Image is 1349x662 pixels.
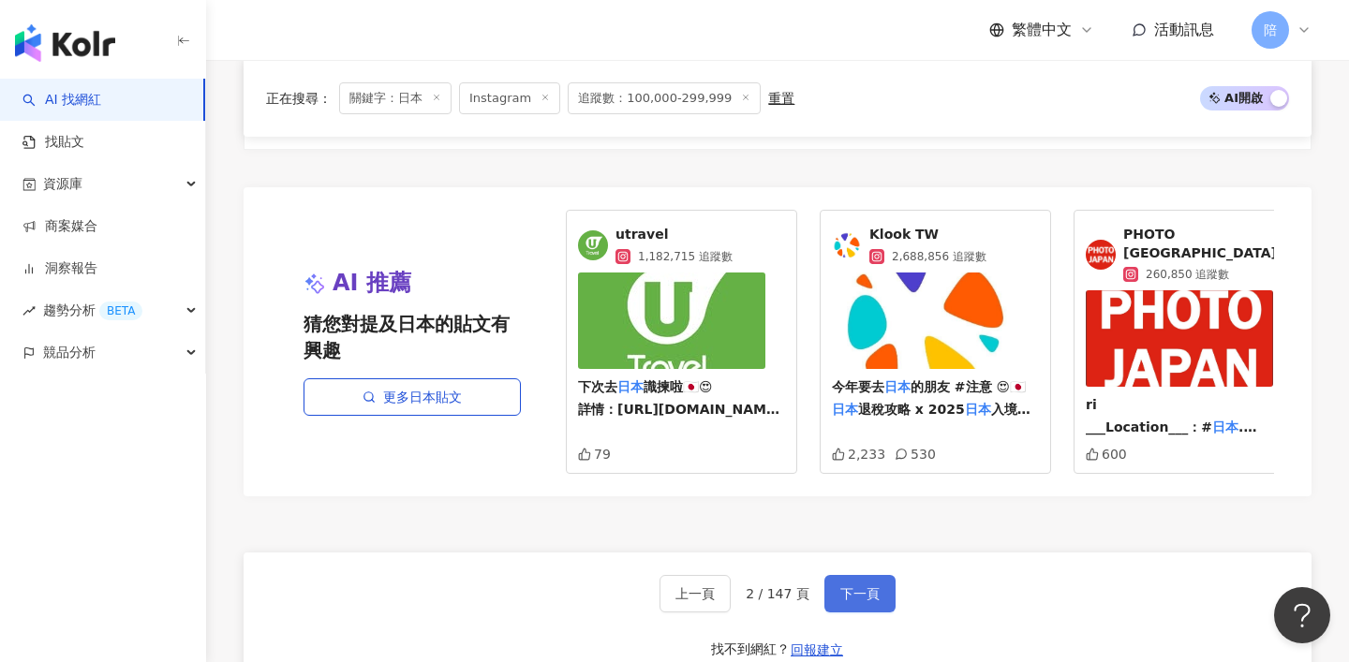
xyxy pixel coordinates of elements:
[15,24,115,62] img: logo
[266,91,332,106] span: 正在搜尋 ：
[965,402,991,417] mark: 日本
[578,379,617,394] span: 下次去
[1264,20,1277,40] span: 陪
[824,575,896,612] button: 下一頁
[892,248,986,265] span: 2,688,856 追蹤數
[578,379,781,462] span: 識揀啦🇯🇵😍 詳情：[URL][DOMAIN_NAME] #utravel #旅遊 #自由行 #
[832,447,885,462] div: 2,233
[711,640,790,659] div: 找不到網紅？
[304,378,521,416] a: 更多日本貼文
[1274,587,1330,643] iframe: Help Scout Beacon - Open
[832,379,884,394] span: 今年要去
[304,311,521,363] span: 猜您對提及日本的貼文有興趣
[768,91,794,106] div: 重置
[43,331,96,374] span: 競品分析
[660,575,731,612] button: 上一頁
[617,379,644,394] mark: 日本
[22,304,36,317] span: rise
[22,217,97,236] a: 商案媒合
[746,586,809,601] span: 2 / 147 頁
[911,379,1026,394] span: 的朋友 #注意 😍🇯🇵
[832,402,858,417] mark: 日本
[840,586,880,601] span: 下一頁
[99,302,142,320] div: BETA
[884,379,911,394] mark: 日本
[1086,226,1293,283] a: KOL AvatarPHOTO [GEOGRAPHIC_DATA]260,850 追蹤數
[615,226,733,244] span: utravel
[895,447,936,462] div: 530
[1154,21,1214,38] span: 活動訊息
[578,447,611,462] div: 79
[43,163,82,205] span: 資源庫
[43,289,142,331] span: 趨勢分析
[1146,266,1229,283] span: 260,850 追蹤數
[339,82,452,114] span: 關鍵字：日本
[22,133,84,152] a: 找貼文
[869,226,986,244] span: Klook TW
[578,230,608,260] img: KOL Avatar
[578,226,785,265] a: KOL Avatarutravel1,182,715 追蹤數
[568,82,761,114] span: 追蹤數：100,000-299,999
[832,226,1039,265] a: KOL AvatarKlook TW2,688,856 追蹤數
[675,586,715,601] span: 上一頁
[791,642,843,657] span: 回報建立
[638,248,733,265] span: 1,182,715 追蹤數
[1086,397,1212,434] span: ri ___Location___：#
[832,230,862,260] img: KOL Avatar
[22,91,101,110] a: searchAI 找網紅
[1123,226,1293,262] span: PHOTO [GEOGRAPHIC_DATA]
[333,268,411,300] span: AI 推薦
[858,402,965,417] span: 退稅攻略 x 2025
[459,82,560,114] span: Instagram
[1086,447,1127,462] div: 600
[1012,20,1072,40] span: 繁體中文
[1212,419,1238,434] mark: 日本
[1086,240,1116,270] img: KOL Avatar
[22,259,97,278] a: 洞察報告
